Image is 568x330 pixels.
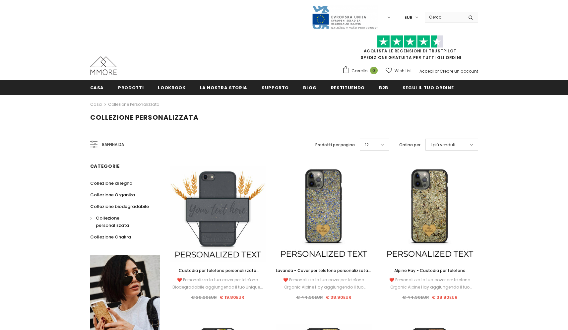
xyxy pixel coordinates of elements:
[90,180,132,186] span: Collezione di legno
[440,68,478,74] a: Creare un account
[90,56,117,75] img: Casi MMORE
[276,276,372,291] div: ❤️ Personalizza la tua cover per telefono Organic Alpine Hay aggiungendo il tuo Unique...
[90,231,131,243] a: Collezione Chakra
[90,100,102,108] a: Casa
[405,14,412,21] span: EUR
[399,142,420,148] label: Ordina per
[379,85,388,91] span: B2B
[303,85,317,91] span: Blog
[170,267,266,274] a: Custodia per telefono personalizzata biodegradabile - nera
[432,294,458,300] span: € 38.90EUR
[379,80,388,95] a: B2B
[90,203,149,210] span: Collezione biodegradabile
[377,35,443,48] img: Fidati di Pilot Stars
[96,215,129,229] span: Collezione personalizzata
[395,68,412,74] span: Wish List
[90,85,104,91] span: Casa
[364,48,457,54] a: Acquista le recensioni di TrustPilot
[402,294,429,300] span: € 44.90EUR
[296,294,323,300] span: € 44.90EUR
[303,80,317,95] a: Blog
[403,80,454,95] a: Segui il tuo ordine
[331,85,365,91] span: Restituendo
[158,80,185,95] a: Lookbook
[90,80,104,95] a: Casa
[351,68,367,74] span: Carrello
[276,268,371,281] span: Lavanda - Cover per telefono personalizzata - Regalo personalizzato
[315,142,355,148] label: Prodotti per pagina
[262,80,289,95] a: supporto
[102,141,124,148] span: Raffina da
[276,267,372,274] a: Lavanda - Cover per telefono personalizzata - Regalo personalizzato
[262,85,289,91] span: supporto
[326,294,351,300] span: € 38.90EUR
[179,268,259,281] span: Custodia per telefono personalizzata biodegradabile - nera
[118,85,144,91] span: Prodotti
[342,38,478,60] span: SPEDIZIONE GRATUITA PER TUTTI GLI ORDINI
[90,201,149,212] a: Collezione biodegradabile
[365,142,369,148] span: 12
[158,85,185,91] span: Lookbook
[108,101,159,107] a: Collezione personalizzata
[200,80,247,95] a: La nostra storia
[90,192,135,198] span: Collezione Organika
[90,189,135,201] a: Collezione Organika
[220,294,244,300] span: € 19.80EUR
[419,68,434,74] a: Accedi
[389,268,470,281] span: Alpine Hay - Custodia per telefono personalizzata - Regalo personalizzato
[90,163,120,169] span: Categorie
[386,65,412,77] a: Wish List
[90,177,132,189] a: Collezione di legno
[170,276,266,291] div: ❤️ Personalizza la tua cover per telefono Biodegradabile aggiungendo il tuo Unique...
[90,113,199,122] span: Collezione personalizzata
[425,12,463,22] input: Search Site
[191,294,217,300] span: € 26.90EUR
[342,66,381,76] a: Carrello 0
[403,85,454,91] span: Segui il tuo ordine
[200,85,247,91] span: La nostra storia
[312,5,378,30] img: Javni Razpis
[118,80,144,95] a: Prodotti
[370,67,378,74] span: 0
[431,142,455,148] span: I più venduti
[90,212,153,231] a: Collezione personalizzata
[435,68,439,74] span: or
[312,14,378,20] a: Javni Razpis
[90,234,131,240] span: Collezione Chakra
[331,80,365,95] a: Restituendo
[382,276,478,291] div: ❤️ Personalizza la tua cover per telefono Organic Alpine Hay aggiungendo il tuo Unique...
[382,267,478,274] a: Alpine Hay - Custodia per telefono personalizzata - Regalo personalizzato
